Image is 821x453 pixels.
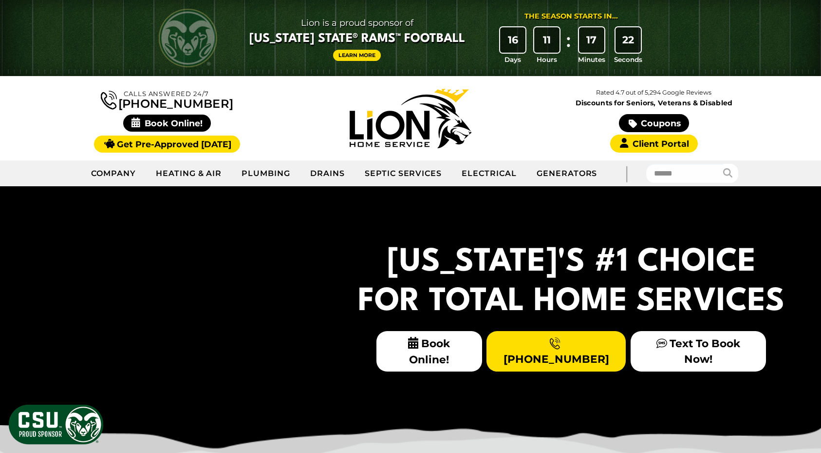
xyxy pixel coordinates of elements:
[564,27,574,65] div: :
[146,161,232,186] a: Heating & Air
[607,160,646,186] div: |
[537,55,557,64] span: Hours
[452,161,527,186] a: Electrical
[527,161,607,186] a: Generators
[355,161,452,186] a: Septic Services
[631,331,766,371] a: Text To Book Now!
[376,331,482,372] span: Book Online!
[579,27,604,53] div: 17
[300,161,355,186] a: Drains
[350,89,471,148] img: Lion Home Service
[532,87,776,98] p: Rated 4.7 out of 5,294 Google Reviews
[504,55,521,64] span: Days
[232,161,300,186] a: Plumbing
[7,403,105,446] img: CSU Sponsor Badge
[619,114,689,132] a: Coupons
[534,99,774,106] span: Discounts for Seniors, Veterans & Disabled
[614,55,642,64] span: Seconds
[352,243,790,321] h2: [US_STATE]'s #1 Choice For Total Home Services
[610,135,698,153] a: Client Portal
[159,9,217,67] img: CSU Rams logo
[500,27,525,53] div: 16
[249,15,465,31] span: Lion is a proud sponsor of
[101,89,233,110] a: [PHONE_NUMBER]
[333,50,381,61] a: Learn More
[578,55,605,64] span: Minutes
[616,27,641,53] div: 22
[81,161,146,186] a: Company
[94,136,240,153] a: Get Pre-Approved [DATE]
[534,27,560,53] div: 11
[249,31,465,47] span: [US_STATE] State® Rams™ Football
[486,331,626,371] a: [PHONE_NUMBER]
[123,115,211,132] span: Book Online!
[524,11,618,22] div: The Season Starts in...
